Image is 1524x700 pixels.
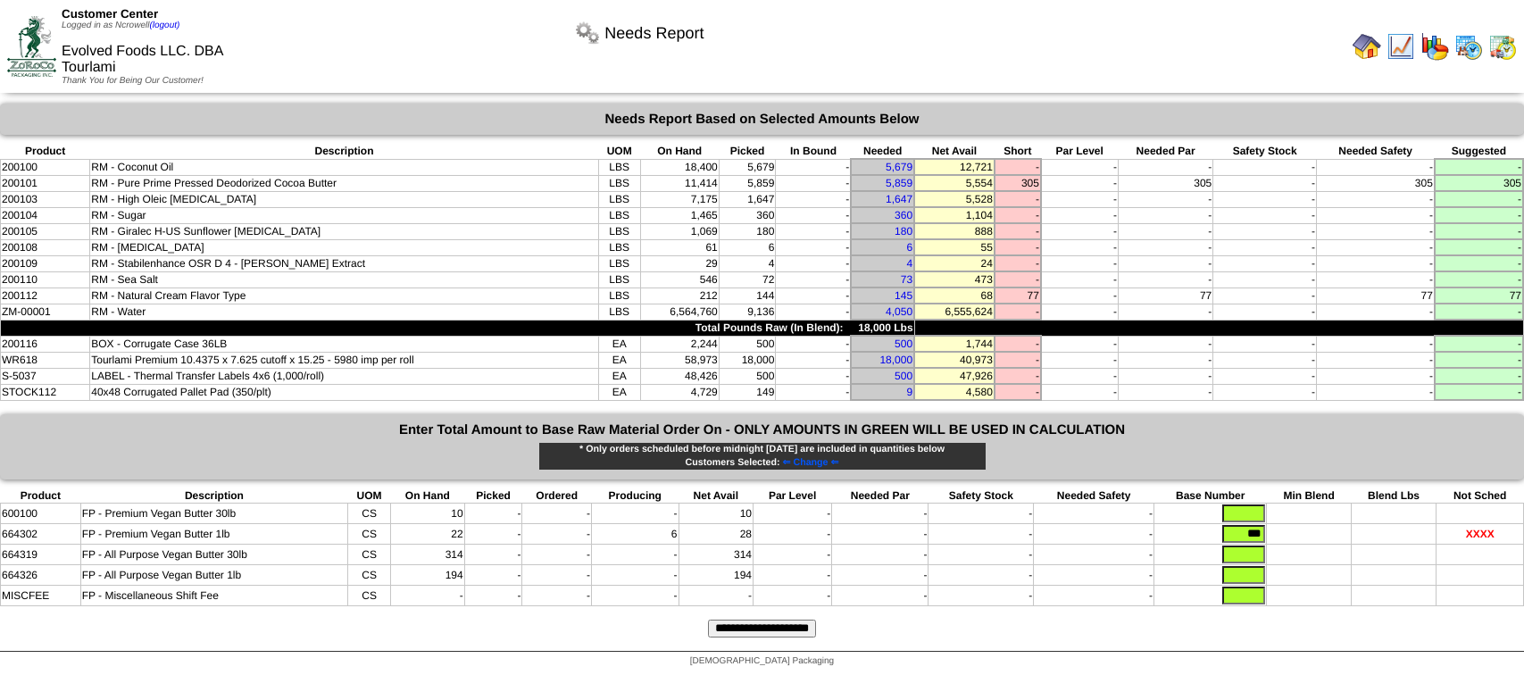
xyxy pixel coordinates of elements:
[1435,239,1523,255] td: -
[1118,159,1212,175] td: -
[1118,144,1212,159] th: Needed Par
[1041,159,1119,175] td: -
[780,457,839,468] a: ⇐ Change ⇐
[832,488,929,504] th: Needed Par
[604,24,704,43] span: Needs Report
[776,255,851,271] td: -
[80,504,348,524] td: FP - Premium Vegan Butter 30lb
[464,524,522,545] td: -
[1118,336,1212,352] td: -
[1317,384,1435,400] td: -
[776,223,851,239] td: -
[1317,255,1435,271] td: -
[851,144,914,159] th: Needed
[832,504,929,524] td: -
[832,545,929,565] td: -
[1118,175,1212,191] td: 305
[640,175,719,191] td: 11,414
[348,545,391,565] td: CS
[914,159,995,175] td: 12,721
[598,191,640,207] td: LBS
[914,384,995,400] td: 4,580
[1317,336,1435,352] td: -
[80,545,348,565] td: FP - All Purpose Vegan Butter 30lb
[929,545,1034,565] td: -
[1034,524,1154,545] td: -
[80,586,348,606] td: FP - Miscellaneous Shift Fee
[776,207,851,223] td: -
[886,193,912,205] a: 1,647
[914,255,995,271] td: 24
[1435,159,1523,175] td: -
[598,175,640,191] td: LBS
[1,144,90,159] th: Product
[598,255,640,271] td: LBS
[995,223,1041,239] td: -
[929,524,1034,545] td: -
[914,304,995,320] td: 6,555,624
[719,223,776,239] td: 180
[914,239,995,255] td: 55
[914,175,995,191] td: 5,554
[1435,384,1523,400] td: -
[1387,32,1415,61] img: line_graph.gif
[832,524,929,545] td: -
[522,504,591,524] td: -
[90,255,598,271] td: RM - Stabilenhance OSR D 4 - [PERSON_NAME] Extract
[1267,488,1351,504] th: Min Blend
[1,175,90,191] td: 200101
[598,384,640,400] td: EA
[776,287,851,304] td: -
[1317,223,1435,239] td: -
[598,271,640,287] td: LBS
[754,504,832,524] td: -
[62,21,179,30] span: Logged in as Ncrowell
[995,175,1041,191] td: 305
[640,336,719,352] td: 2,244
[90,207,598,223] td: RM - Sugar
[679,565,754,586] td: 194
[1041,191,1119,207] td: -
[1118,271,1212,287] td: -
[719,175,776,191] td: 5,859
[90,352,598,368] td: Tourlami Premium 10.4375 x 7.625 cutoff x 15.25 - 5980 imp per roll
[390,586,464,606] td: -
[719,368,776,384] td: 500
[1041,352,1119,368] td: -
[1034,488,1154,504] th: Needed Safety
[1435,304,1523,320] td: -
[1034,545,1154,565] td: -
[1,191,90,207] td: 200103
[1041,287,1119,304] td: -
[1213,223,1317,239] td: -
[1213,191,1317,207] td: -
[1317,175,1435,191] td: 305
[754,524,832,545] td: -
[522,524,591,545] td: -
[464,586,522,606] td: -
[598,287,640,304] td: LBS
[1,255,90,271] td: 200109
[390,524,464,545] td: 22
[1213,175,1317,191] td: -
[776,271,851,287] td: -
[1,586,81,606] td: MISCFEE
[1034,504,1154,524] td: -
[1317,271,1435,287] td: -
[995,255,1041,271] td: -
[1213,255,1317,271] td: -
[1118,191,1212,207] td: -
[1435,207,1523,223] td: -
[886,177,912,189] a: 5,859
[1213,368,1317,384] td: -
[1041,207,1119,223] td: -
[640,144,719,159] th: On Hand
[1041,271,1119,287] td: -
[1041,239,1119,255] td: -
[1041,336,1119,352] td: -
[1,271,90,287] td: 200110
[1435,287,1523,304] td: 77
[598,352,640,368] td: EA
[522,586,591,606] td: -
[995,287,1041,304] td: 77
